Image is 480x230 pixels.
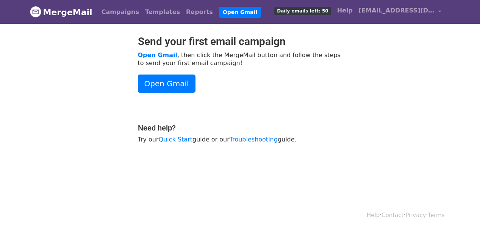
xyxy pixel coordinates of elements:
a: [EMAIL_ADDRESS][DOMAIN_NAME] [356,3,444,21]
a: Troubleshooting [230,136,278,143]
h4: Need help? [138,123,342,132]
a: Help [334,3,356,18]
p: Try our guide or our guide. [138,135,342,143]
span: Daily emails left: 50 [274,7,331,15]
a: Privacy [405,212,426,219]
a: Open Gmail [219,7,261,18]
a: Contact [381,212,403,219]
a: Daily emails left: 50 [271,3,334,18]
a: Campaigns [99,5,142,20]
span: [EMAIL_ADDRESS][DOMAIN_NAME] [359,6,435,15]
a: MergeMail [30,4,92,20]
a: Reports [183,5,216,20]
p: , then click the MergeMail button and follow the steps to send your first email campaign! [138,51,342,67]
a: Open Gmail [138,75,195,93]
a: Terms [428,212,444,219]
img: MergeMail logo [30,6,41,17]
a: Help [367,212,380,219]
a: Quick Start [159,136,192,143]
a: Templates [142,5,183,20]
a: Open Gmail [138,51,177,59]
h2: Send your first email campaign [138,35,342,48]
